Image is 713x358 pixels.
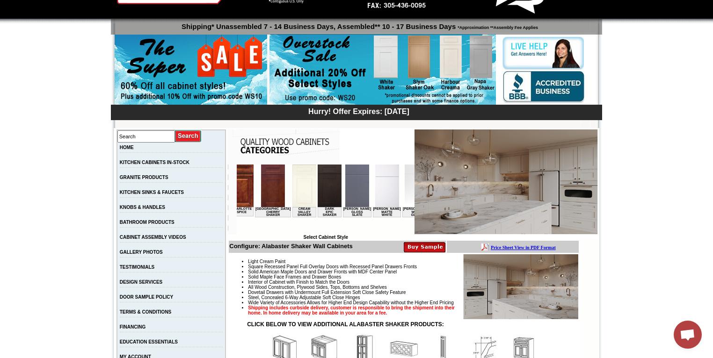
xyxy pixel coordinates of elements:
span: Steel, Concealed 6-Way Adjustable Soft Close Hinges [248,295,360,300]
img: spacer.gif [80,26,81,27]
p: Shipping* Unassembled 7 - 14 Business Days, Assembled** 10 - 17 Business Days [116,18,602,30]
img: spacer.gif [54,26,56,27]
img: spacer.gif [135,26,136,27]
td: Cream Valley Shaker [56,43,80,53]
img: pdf.png [1,2,9,10]
span: All Wood Construction, Plywood Sides, Tops, Bottoms and Shelves [248,285,386,290]
span: Wide Variety of Accessories Allows for Higher End Design Capability without the Higher End Pricing [248,300,453,305]
img: Product Image [463,254,578,319]
div: Hurry! Offer Expires: [DATE] [116,106,602,116]
b: Select Cabinet Style [303,235,348,240]
span: Solid Maple Face Frames and Drawer Boxes [248,274,341,279]
a: Price Sheet View in PDF Format [11,1,76,9]
a: HOME [120,145,134,150]
a: TERMS & CONDITIONS [120,309,172,315]
a: FINANCING [120,324,146,329]
a: KITCHEN SINKS & FAUCETS [120,190,184,195]
img: Alabaster Shaker [415,129,598,234]
span: Dovetail Drawers with Undermount Full Extension Soft Close Safety Feature [248,290,406,295]
a: TESTIMONIALS [120,265,154,270]
span: Solid American Maple Doors and Drawer Fronts with MDF Center Panel [248,269,397,274]
a: Open chat [674,321,702,349]
b: Price Sheet View in PDF Format [11,4,76,9]
a: EDUCATION ESSENTIALS [120,339,178,344]
td: [PERSON_NAME] Matte White [136,43,165,53]
a: BATHROOM PRODUCTS [120,220,175,225]
b: Configure: Alabaster Shaker Wall Cabinets [229,243,352,250]
strong: CLICK BELOW TO VIEW ADDITIONAL ALABASTER SHAKER PRODUCTS: [247,321,444,328]
td: [GEOGRAPHIC_DATA] Cherry Shaker [18,43,54,53]
img: spacer.gif [17,26,18,27]
a: DESIGN SERVICES [120,279,163,285]
strong: Shipping includes curbside delivery, customer is responsible to bring the shipment into their hom... [248,305,455,315]
a: KITCHEN CABINETS IN-STOCK [120,160,189,165]
td: [PERSON_NAME] Gloss Slate [106,43,135,53]
span: Interior of Cabinet with Finish to Match the Doors [248,279,349,285]
td: [PERSON_NAME] White Gloss [166,43,194,53]
td: Dark Epic Shaker [81,43,105,53]
span: Square Recessed Panel Full Overlay Doors with Recessed Panel Drawers Fronts [248,264,417,269]
a: KNOBS & HANDLES [120,205,165,210]
a: GALLERY PHOTOS [120,250,163,255]
iframe: Browser incompatible [237,165,415,235]
img: spacer.gif [105,26,106,27]
a: DOOR SAMPLE POLICY [120,294,173,300]
a: GRANITE PRODUCTS [120,175,168,180]
input: Submit [175,130,202,143]
span: *Approximation **Assembly Fee Applies [456,23,538,30]
img: spacer.gif [164,26,166,27]
span: Light Cream Paint [248,259,285,264]
a: CABINET ASSEMBLY VIDEOS [120,235,186,240]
